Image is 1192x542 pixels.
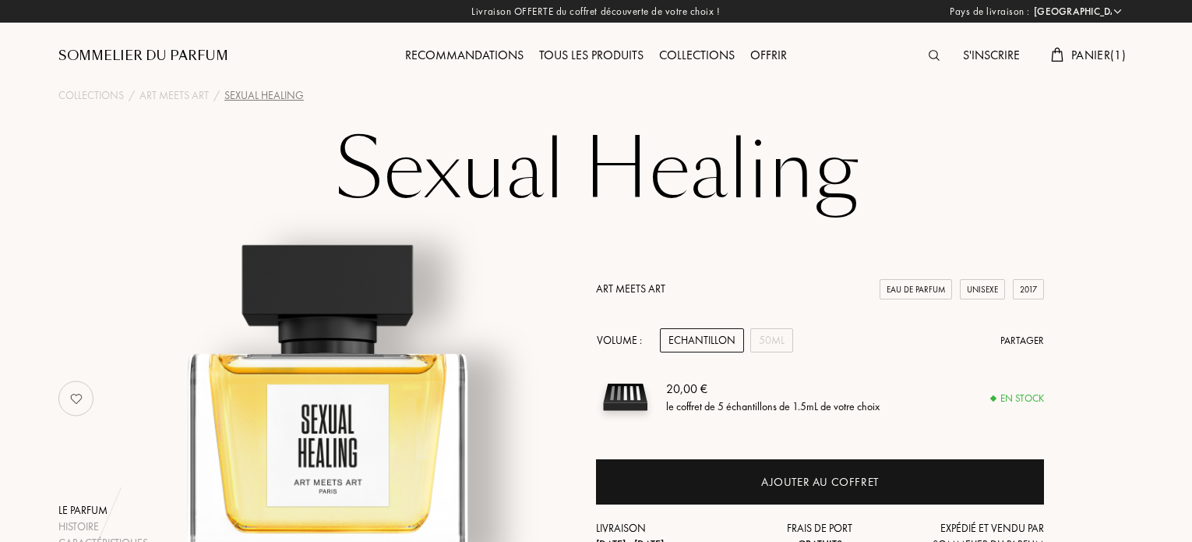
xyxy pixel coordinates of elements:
[1071,47,1126,63] span: Panier ( 1 )
[880,279,952,300] div: Eau de Parfum
[58,87,124,104] a: Collections
[531,46,651,66] div: Tous les produits
[139,87,209,104] a: Art Meets Art
[224,87,304,104] div: Sexual Healing
[397,47,531,63] a: Recommandations
[58,502,148,519] div: Le parfum
[955,47,1028,63] a: S'inscrire
[58,47,228,66] a: Sommelier du Parfum
[61,383,92,414] img: no_like_p.png
[742,46,795,66] div: Offrir
[651,47,742,63] a: Collections
[1013,279,1044,300] div: 2017
[651,46,742,66] div: Collections
[929,50,940,61] img: search_icn.svg
[213,87,220,104] div: /
[1000,333,1044,349] div: Partager
[955,46,1028,66] div: S'inscrire
[596,282,665,296] a: Art Meets Art
[960,279,1005,300] div: Unisexe
[1051,48,1063,62] img: cart.svg
[206,128,986,214] h1: Sexual Healing
[950,4,1030,19] span: Pays de livraison :
[397,46,531,66] div: Recommandations
[531,47,651,63] a: Tous les produits
[58,519,148,535] div: Histoire
[761,473,879,491] div: Ajouter au coffret
[596,328,651,352] div: Volume :
[750,328,793,352] div: 50mL
[991,391,1044,406] div: En stock
[666,380,880,399] div: 20,00 €
[596,368,654,427] img: sample box
[660,328,744,352] div: Echantillon
[742,47,795,63] a: Offrir
[129,87,135,104] div: /
[666,399,880,415] div: le coffret de 5 échantillons de 1.5mL de votre choix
